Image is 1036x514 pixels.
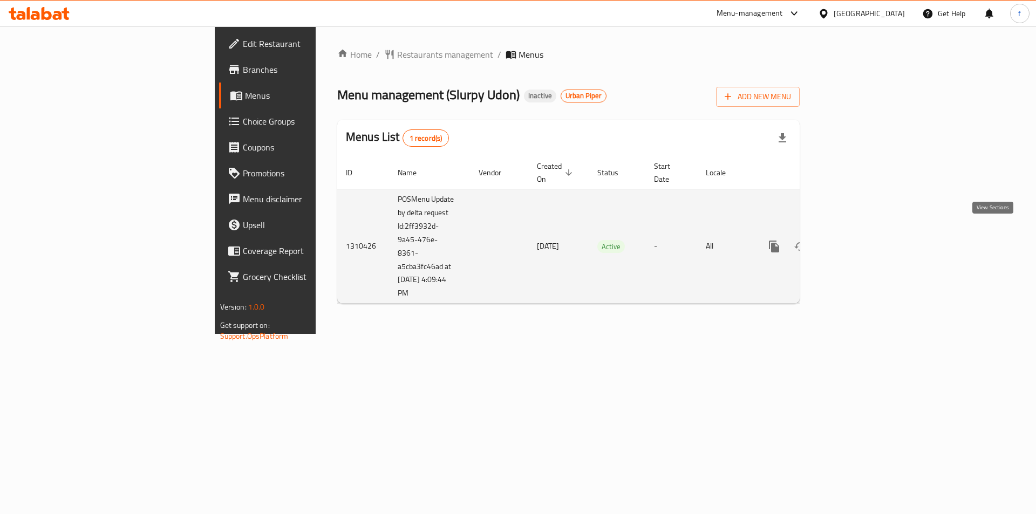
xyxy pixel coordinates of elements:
[346,166,366,179] span: ID
[389,189,470,304] td: POSMenu Update by delta request Id:2ff3932d-9a45-476e-8361-a5cba3fc46ad at [DATE] 4:09:44 PM
[537,160,576,186] span: Created On
[337,48,800,61] nav: breadcrumb
[519,48,543,61] span: Menus
[716,87,800,107] button: Add New Menu
[245,89,379,102] span: Menus
[337,83,520,107] span: Menu management ( Slurpy Udon )
[243,270,379,283] span: Grocery Checklist
[403,133,449,143] span: 1 record(s)
[243,244,379,257] span: Coverage Report
[219,31,388,57] a: Edit Restaurant
[397,48,493,61] span: Restaurants management
[243,193,379,205] span: Menu disclaimer
[219,108,388,134] a: Choice Groups
[834,8,905,19] div: [GEOGRAPHIC_DATA]
[219,160,388,186] a: Promotions
[220,318,270,332] span: Get support on:
[219,186,388,212] a: Menu disclaimer
[337,156,874,304] table: enhanced table
[537,239,559,253] span: [DATE]
[706,166,740,179] span: Locale
[243,115,379,128] span: Choice Groups
[219,57,388,83] a: Branches
[398,166,431,179] span: Name
[243,37,379,50] span: Edit Restaurant
[769,125,795,151] div: Export file
[697,189,753,304] td: All
[524,91,556,100] span: Inactive
[346,129,449,147] h2: Menus List
[597,240,625,253] div: Active
[243,63,379,76] span: Branches
[219,238,388,264] a: Coverage Report
[561,91,606,100] span: Urban Piper
[248,300,265,314] span: 1.0.0
[219,212,388,238] a: Upsell
[524,90,556,102] div: Inactive
[479,166,515,179] span: Vendor
[597,241,625,253] span: Active
[219,83,388,108] a: Menus
[597,166,632,179] span: Status
[243,218,379,231] span: Upsell
[654,160,684,186] span: Start Date
[243,141,379,154] span: Coupons
[243,167,379,180] span: Promotions
[1018,8,1021,19] span: f
[753,156,874,189] th: Actions
[725,90,791,104] span: Add New Menu
[220,300,247,314] span: Version:
[787,234,813,259] button: Change Status
[219,264,388,290] a: Grocery Checklist
[645,189,697,304] td: -
[497,48,501,61] li: /
[717,7,783,20] div: Menu-management
[219,134,388,160] a: Coupons
[761,234,787,259] button: more
[384,48,493,61] a: Restaurants management
[220,329,289,343] a: Support.OpsPlatform
[403,129,449,147] div: Total records count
